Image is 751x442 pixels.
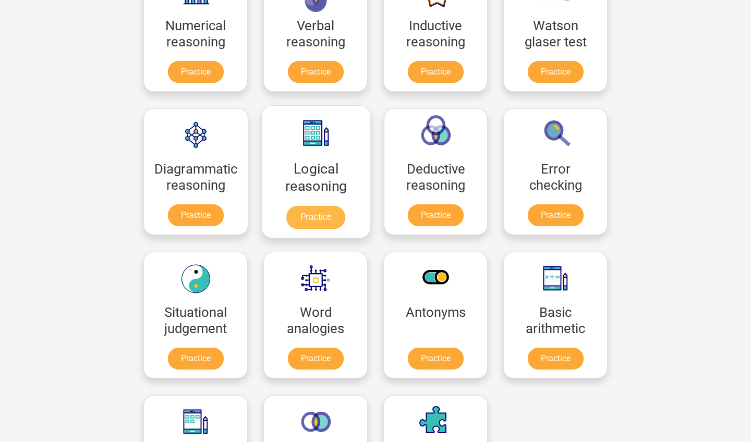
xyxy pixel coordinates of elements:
a: Practice [168,348,224,370]
a: Practice [408,204,464,226]
a: Practice [288,61,344,83]
a: Practice [408,61,464,83]
a: Practice [287,206,345,229]
a: Practice [168,204,224,226]
a: Practice [288,348,344,370]
a: Practice [528,348,584,370]
a: Practice [528,61,584,83]
a: Practice [408,348,464,370]
a: Practice [528,204,584,226]
a: Practice [168,61,224,83]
